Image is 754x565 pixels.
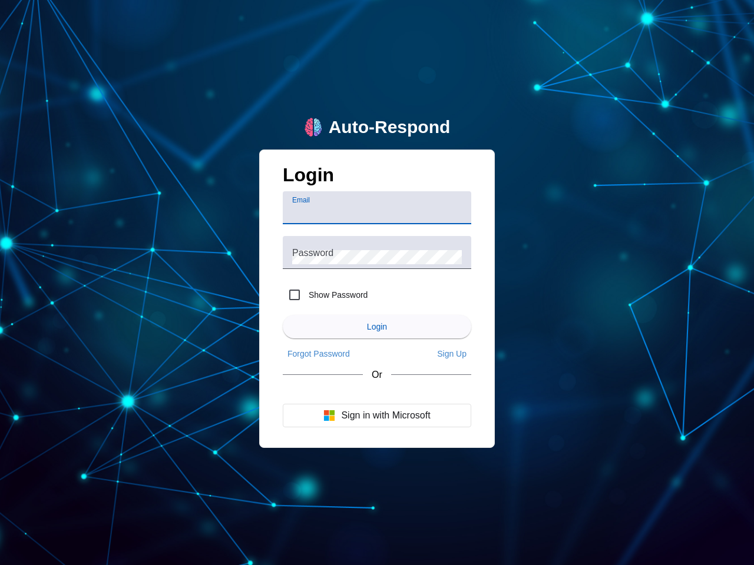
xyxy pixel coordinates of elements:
mat-label: Password [292,248,333,258]
mat-label: Email [292,197,310,204]
span: Login [367,322,387,331]
img: logo [304,118,323,137]
div: Auto-Respond [329,117,451,138]
button: Login [283,315,471,338]
img: Microsoft logo [323,410,335,421]
span: Forgot Password [287,349,350,358]
span: Or [372,370,382,380]
button: Sign in with Microsoft [283,404,471,427]
label: Show Password [306,289,368,301]
h1: Login [283,164,471,192]
span: Sign Up [437,349,467,358]
a: logoAuto-Respond [304,117,451,138]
